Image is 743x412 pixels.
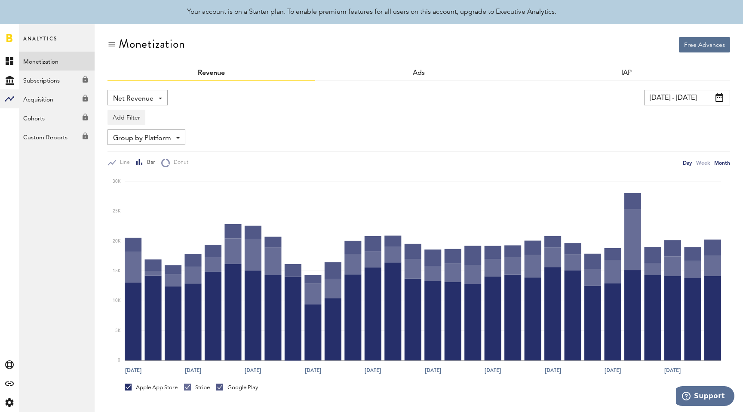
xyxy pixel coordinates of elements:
text: [DATE] [305,366,321,374]
text: 20K [113,239,121,243]
text: 15K [113,269,121,273]
div: Stripe [184,384,210,391]
div: Day [683,158,692,167]
button: Free Advances [679,37,730,52]
span: Donut [170,159,188,166]
text: 5K [115,329,121,333]
div: Week [696,158,710,167]
span: Analytics [23,34,57,52]
text: [DATE] [545,366,561,374]
div: Apple App Store [125,384,178,391]
button: Add Filter [107,110,145,125]
text: 10K [113,299,121,303]
text: 30K [113,179,121,184]
text: [DATE] [365,366,381,374]
a: IAP [621,70,632,77]
div: Your account is on a Starter plan. To enable premium features for all users on this account, upgr... [187,7,556,17]
a: Acquisition [19,89,95,108]
a: Ads [413,70,425,77]
text: 25K [113,209,121,213]
span: Net Revenue [113,92,154,106]
span: Bar [143,159,155,166]
div: Month [714,158,730,167]
a: Revenue [198,70,225,77]
div: Monetization [119,37,185,51]
text: [DATE] [245,366,261,374]
text: [DATE] [605,366,621,374]
a: Monetization [19,52,95,71]
span: Line [116,159,130,166]
text: [DATE] [664,366,681,374]
text: [DATE] [425,366,441,374]
div: Google Play [216,384,258,391]
text: [DATE] [485,366,501,374]
text: [DATE] [125,366,141,374]
iframe: Opens a widget where you can find more information [676,386,734,408]
a: Subscriptions [19,71,95,89]
text: [DATE] [185,366,201,374]
span: Group by Platform [113,131,171,146]
text: 0 [118,358,120,363]
a: Cohorts [19,108,95,127]
a: Custom Reports [19,127,95,146]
